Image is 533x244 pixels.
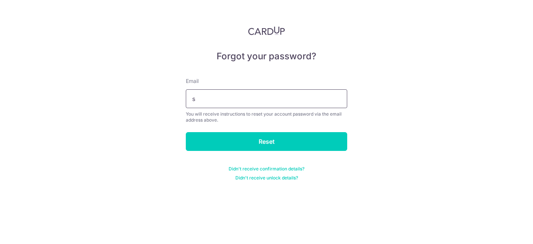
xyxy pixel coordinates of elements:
[235,175,298,181] a: Didn't receive unlock details?
[186,132,347,151] input: Reset
[248,26,285,35] img: CardUp Logo
[186,50,347,62] h5: Forgot your password?
[186,111,347,123] div: You will receive instructions to reset your account password via the email address above.
[186,89,347,108] input: Enter your Email
[186,77,199,85] label: Email
[229,166,304,172] a: Didn't receive confirmation details?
